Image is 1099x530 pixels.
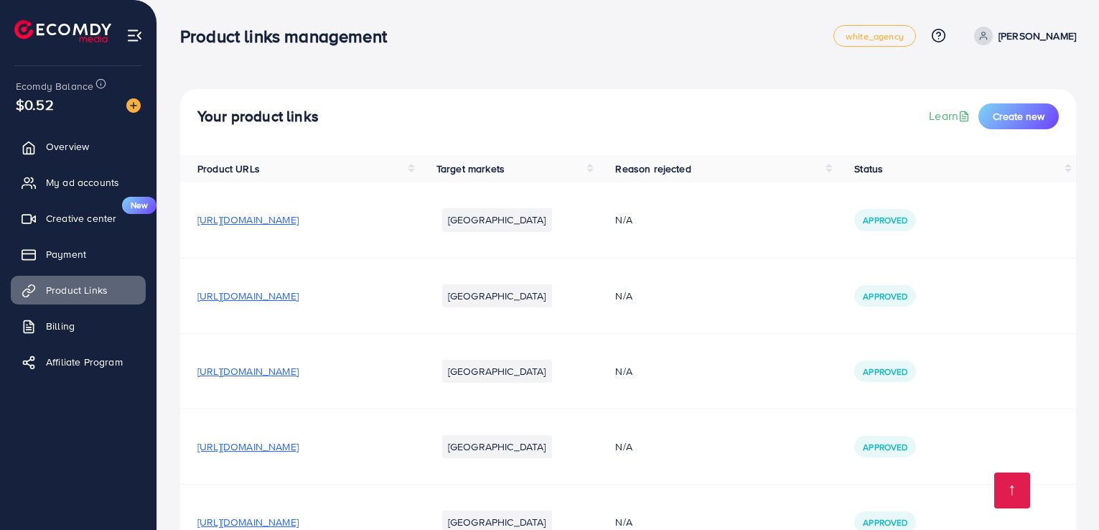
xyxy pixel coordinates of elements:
[615,213,632,227] span: N/A
[863,290,907,302] span: Approved
[46,211,116,226] span: Creative center
[46,319,75,333] span: Billing
[846,32,904,41] span: white_agency
[615,289,632,303] span: N/A
[999,27,1076,45] p: [PERSON_NAME]
[180,26,398,47] h3: Product links management
[197,162,260,176] span: Product URLs
[442,360,552,383] li: [GEOGRAPHIC_DATA]
[16,79,93,93] span: Ecomdy Balance
[863,441,907,453] span: Approved
[11,204,146,233] a: Creative centerNew
[46,247,86,261] span: Payment
[46,175,119,190] span: My ad accounts
[126,98,141,113] img: image
[11,240,146,269] a: Payment
[863,214,907,226] span: Approved
[197,289,299,303] span: [URL][DOMAIN_NAME]
[615,515,632,529] span: N/A
[11,276,146,304] a: Product Links
[442,208,552,231] li: [GEOGRAPHIC_DATA]
[978,103,1059,129] button: Create new
[615,162,691,176] span: Reason rejected
[863,516,907,529] span: Approved
[122,197,156,214] span: New
[929,108,973,124] a: Learn
[11,312,146,340] a: Billing
[197,515,299,529] span: [URL][DOMAIN_NAME]
[436,162,505,176] span: Target markets
[46,355,123,369] span: Affiliate Program
[126,27,143,44] img: menu
[615,364,632,378] span: N/A
[442,284,552,307] li: [GEOGRAPHIC_DATA]
[16,94,54,115] span: $0.52
[442,435,552,458] li: [GEOGRAPHIC_DATA]
[11,168,146,197] a: My ad accounts
[197,108,319,126] h4: Your product links
[833,25,916,47] a: white_agency
[854,162,883,176] span: Status
[14,20,111,42] img: logo
[993,109,1044,124] span: Create new
[197,213,299,227] span: [URL][DOMAIN_NAME]
[46,139,89,154] span: Overview
[197,440,299,454] span: [URL][DOMAIN_NAME]
[46,283,108,297] span: Product Links
[863,366,907,378] span: Approved
[1038,465,1088,519] iframe: Chat
[968,27,1076,45] a: [PERSON_NAME]
[11,132,146,161] a: Overview
[615,440,632,454] span: N/A
[11,348,146,376] a: Affiliate Program
[197,364,299,378] span: [URL][DOMAIN_NAME]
